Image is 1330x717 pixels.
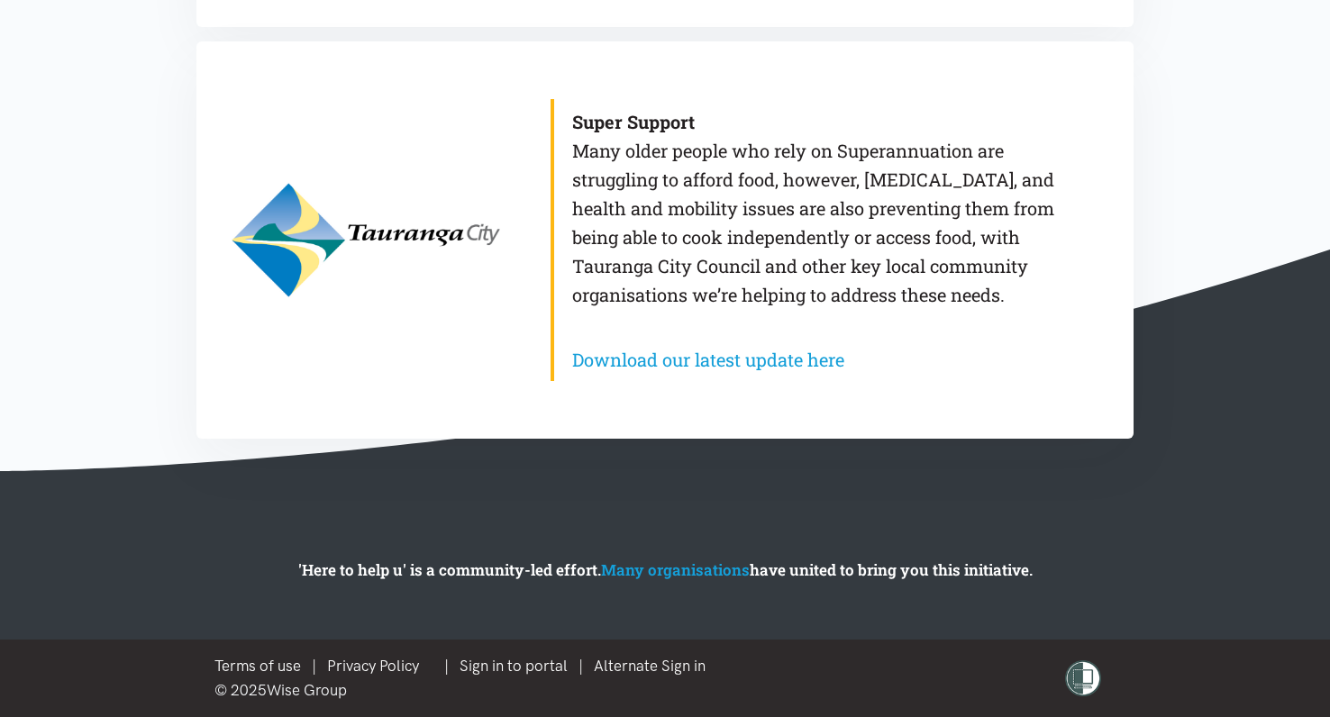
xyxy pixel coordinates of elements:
a: Sign in to portal [460,657,568,675]
a: Wise Group [267,681,347,699]
div: © 2025 [214,678,716,703]
img: shielded [1065,660,1101,696]
p: Many older people who rely on Superannuation are struggling to afford food, however, [MEDICAL_DAT... [572,107,1079,309]
a: Many organisations [601,559,750,580]
p: 'Here to help u' is a community-led effort. have united to bring you this initiative. [240,558,1090,582]
b: Super Support [572,110,695,133]
div: | [214,654,716,678]
span: | | [444,657,716,675]
a: Privacy Policy [327,657,419,675]
a: Download our latest update here [572,348,844,371]
a: Terms of use [214,657,301,675]
a: Alternate Sign in [594,657,706,675]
